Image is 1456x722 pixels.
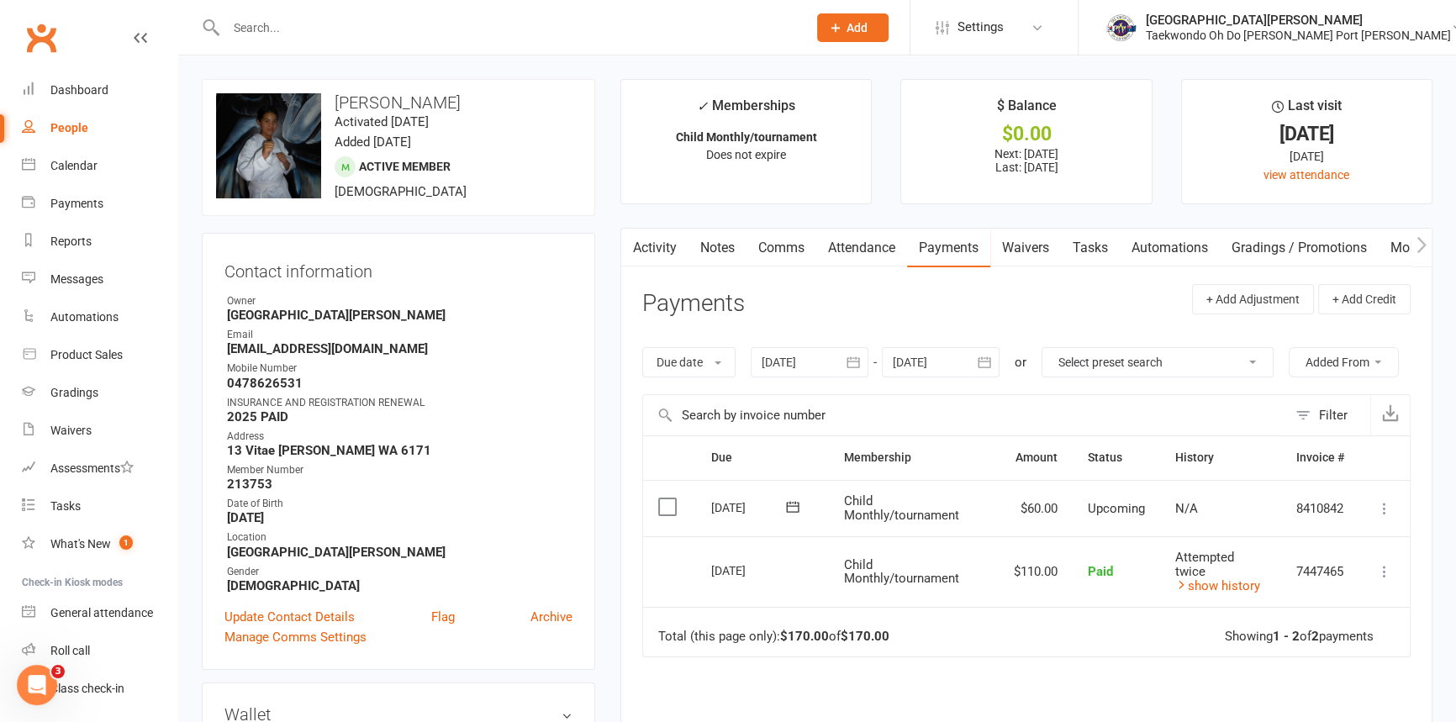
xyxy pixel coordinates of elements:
span: Child Monthly/tournament [844,493,959,523]
span: N/A [1175,501,1198,516]
span: Paid [1088,564,1113,579]
input: Search... [221,16,795,40]
a: Calendar [22,147,177,185]
a: Messages [22,261,177,298]
span: Upcoming [1088,501,1145,516]
div: Member Number [227,462,572,478]
a: Roll call [22,632,177,670]
a: Class kiosk mode [22,670,177,708]
a: Waivers [990,229,1061,267]
span: Child Monthly/tournament [844,557,959,587]
a: Archive [530,607,572,627]
h3: Contact information [224,256,572,281]
div: [DATE] [1197,125,1416,143]
div: Location [227,530,572,545]
div: Automations [50,310,119,324]
div: Total (this page only): of [658,630,889,644]
div: Gender [227,564,572,580]
strong: $170.00 [841,629,889,644]
div: or [1015,352,1026,372]
div: [DATE] [1197,147,1416,166]
div: Memberships [697,95,795,126]
strong: [GEOGRAPHIC_DATA][PERSON_NAME] [227,308,572,323]
span: Active member [359,160,451,173]
td: $110.00 [999,536,1073,607]
div: [DATE] [711,494,789,520]
div: People [50,121,88,134]
a: view attendance [1263,168,1349,182]
a: Assessments [22,450,177,487]
div: Messages [50,272,103,286]
h3: Payments [642,291,745,317]
strong: 213753 [227,477,572,492]
strong: [EMAIL_ADDRESS][DOMAIN_NAME] [227,341,572,356]
th: Status [1073,436,1160,479]
button: + Add Adjustment [1192,284,1314,314]
a: Payments [22,185,177,223]
iframe: Intercom live chat [17,665,57,705]
td: 7447465 [1281,536,1359,607]
div: [DATE] [711,557,789,583]
button: Add [817,13,889,42]
input: Search by invoice number [643,395,1287,435]
strong: [GEOGRAPHIC_DATA][PERSON_NAME] [227,545,572,560]
a: Clubworx [20,17,62,59]
a: Comms [746,229,816,267]
td: 8410842 [1281,480,1359,537]
a: Tasks [1061,229,1120,267]
a: Notes [688,229,746,267]
th: Invoice # [1281,436,1359,479]
div: $0.00 [916,125,1136,143]
a: Flag [431,607,455,627]
th: Membership [829,436,999,479]
div: Calendar [50,159,98,172]
button: Filter [1287,395,1370,435]
div: Filter [1319,405,1348,425]
a: Payments [907,229,990,267]
strong: 13 Vitae [PERSON_NAME] WA 6171 [227,443,572,458]
span: Attempted twice [1175,550,1234,579]
a: Manage Comms Settings [224,627,367,647]
a: Attendance [816,229,907,267]
strong: 1 - 2 [1273,629,1300,644]
div: Email [227,327,572,343]
th: Due [696,436,829,479]
div: Dashboard [50,83,108,97]
img: thumb_image1517475016.png [1104,11,1137,45]
a: Product Sales [22,336,177,374]
div: Mobile Number [227,361,572,377]
div: Showing of payments [1225,630,1374,644]
span: Settings [957,8,1004,46]
strong: 2025 PAID [227,409,572,424]
time: Activated [DATE] [335,114,429,129]
div: Reports [50,235,92,248]
td: $60.00 [999,480,1073,537]
a: People [22,109,177,147]
strong: Child Monthly/tournament [676,130,817,144]
div: INSURANCE AND REGISTRATION RENEWAL [227,395,572,411]
span: Add [847,21,868,34]
a: Tasks [22,487,177,525]
div: Gradings [50,386,98,399]
div: Waivers [50,424,92,437]
a: Activity [621,229,688,267]
a: show history [1175,578,1260,593]
time: Added [DATE] [335,134,411,150]
div: Tasks [50,499,81,513]
a: General attendance kiosk mode [22,594,177,632]
button: Due date [642,347,736,377]
p: Next: [DATE] Last: [DATE] [916,147,1136,174]
a: What's New1 [22,525,177,563]
span: Does not expire [706,148,786,161]
strong: $170.00 [780,629,829,644]
div: Roll call [50,644,90,657]
a: Gradings / Promotions [1220,229,1379,267]
button: + Add Credit [1318,284,1411,314]
strong: 2 [1311,629,1319,644]
div: What's New [50,537,111,551]
div: Product Sales [50,348,123,361]
div: [GEOGRAPHIC_DATA][PERSON_NAME] [1146,13,1451,28]
a: Dashboard [22,71,177,109]
th: Amount [999,436,1073,479]
div: Payments [50,197,103,210]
